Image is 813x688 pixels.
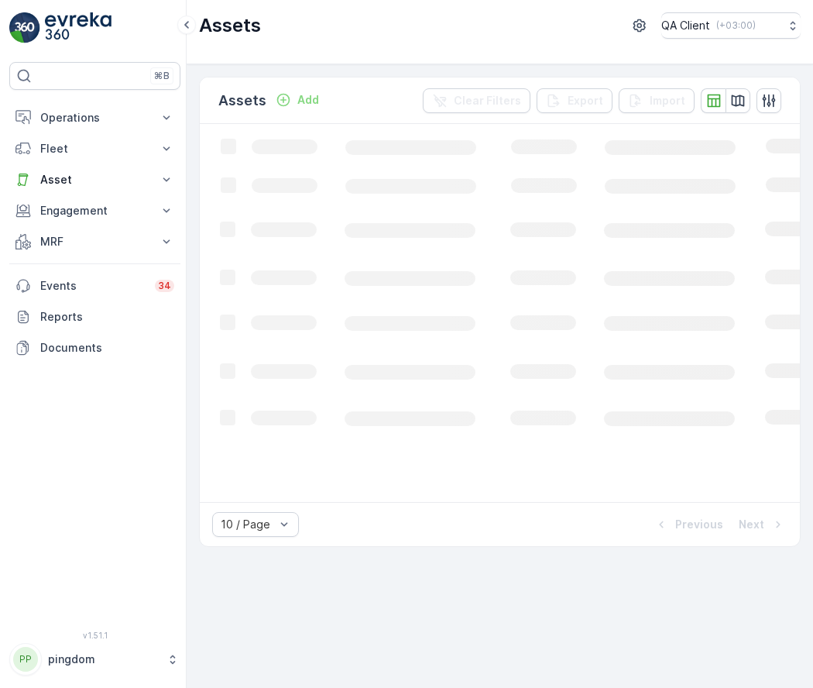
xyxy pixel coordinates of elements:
p: MRF [40,234,149,249]
div: PP [13,647,38,672]
p: Fleet [40,141,149,157]
button: Clear Filters [423,88,530,113]
button: PPpingdom [9,643,180,676]
p: Asset [40,172,149,187]
button: Asset [9,164,180,195]
button: Next [737,515,787,534]
p: Import [650,93,685,108]
span: v 1.51.1 [9,631,180,640]
button: Engagement [9,195,180,226]
p: QA Client [661,18,710,33]
p: Reports [40,309,174,325]
button: Add [269,91,325,109]
button: Previous [652,515,725,534]
p: Assets [199,13,261,38]
p: Assets [218,90,266,112]
p: Previous [675,517,723,532]
p: Add [297,92,319,108]
a: Events34 [9,270,180,301]
button: Export [537,88,612,113]
img: logo_light-DOdMpM7g.png [45,12,111,43]
p: Operations [40,110,149,126]
p: Events [40,278,146,294]
p: Documents [40,340,174,356]
button: Fleet [9,133,180,164]
button: Import [619,88,695,113]
button: Operations [9,102,180,133]
p: ( +03:00 ) [716,19,756,32]
a: Documents [9,332,180,363]
p: Engagement [40,203,149,218]
p: Export [568,93,603,108]
p: Clear Filters [454,93,521,108]
button: QA Client(+03:00) [661,12,801,39]
button: MRF [9,226,180,257]
p: Next [739,517,764,532]
img: logo [9,12,40,43]
p: ⌘B [154,70,170,82]
p: pingdom [48,652,159,667]
a: Reports [9,301,180,332]
p: 34 [158,280,171,292]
